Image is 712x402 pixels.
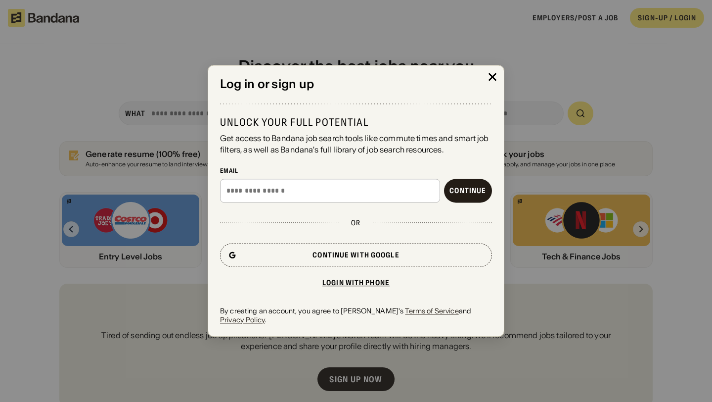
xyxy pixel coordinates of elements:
div: By creating an account, you agree to [PERSON_NAME]'s and . [220,306,492,324]
div: Email [220,167,492,175]
a: Terms of Service [405,306,458,315]
div: or [351,218,360,227]
div: Login with phone [322,279,390,286]
div: Log in or sign up [220,77,492,92]
div: Get access to Bandana job search tools like commute times and smart job filters, as well as Banda... [220,133,492,155]
div: Continue with Google [312,251,399,258]
div: Unlock your full potential [220,116,492,129]
div: Continue [449,187,486,194]
a: Privacy Policy [220,315,265,324]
